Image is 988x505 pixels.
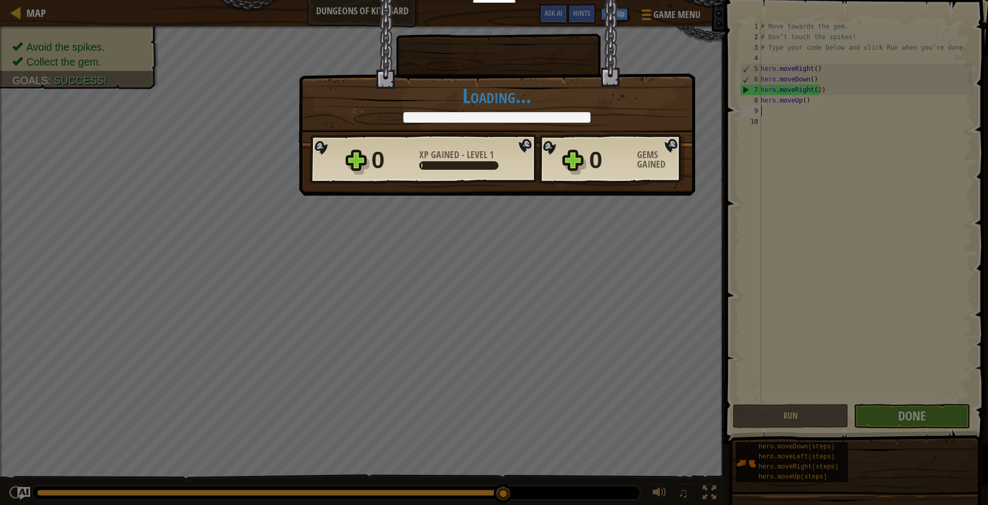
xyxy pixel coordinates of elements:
div: - [419,150,494,160]
div: 0 [589,143,631,177]
span: XP Gained [419,148,461,161]
span: 1 [490,148,494,161]
div: 0 [372,143,413,177]
h1: Loading... [310,85,684,107]
span: Level [465,148,490,161]
div: Gems Gained [637,150,685,169]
